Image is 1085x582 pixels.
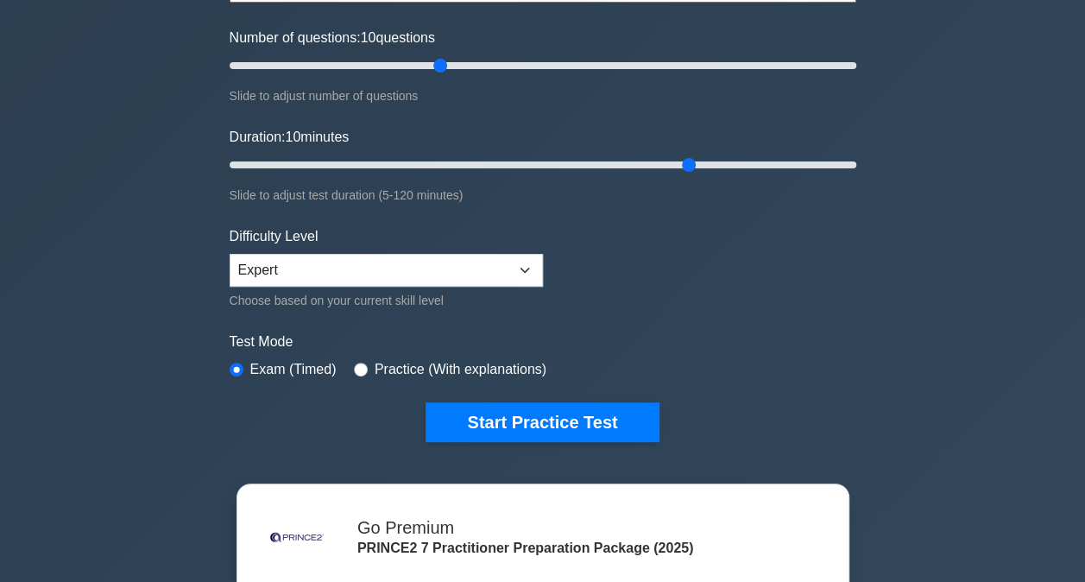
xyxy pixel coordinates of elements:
div: Choose based on your current skill level [230,290,543,311]
span: 10 [361,30,376,45]
div: Slide to adjust number of questions [230,85,856,106]
label: Difficulty Level [230,226,319,247]
button: Start Practice Test [426,402,659,442]
label: Test Mode [230,332,856,352]
span: 10 [285,130,300,144]
label: Duration: minutes [230,127,350,148]
label: Number of questions: questions [230,28,435,48]
label: Exam (Timed) [250,359,337,380]
div: Slide to adjust test duration (5-120 minutes) [230,185,856,206]
label: Practice (With explanations) [375,359,546,380]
